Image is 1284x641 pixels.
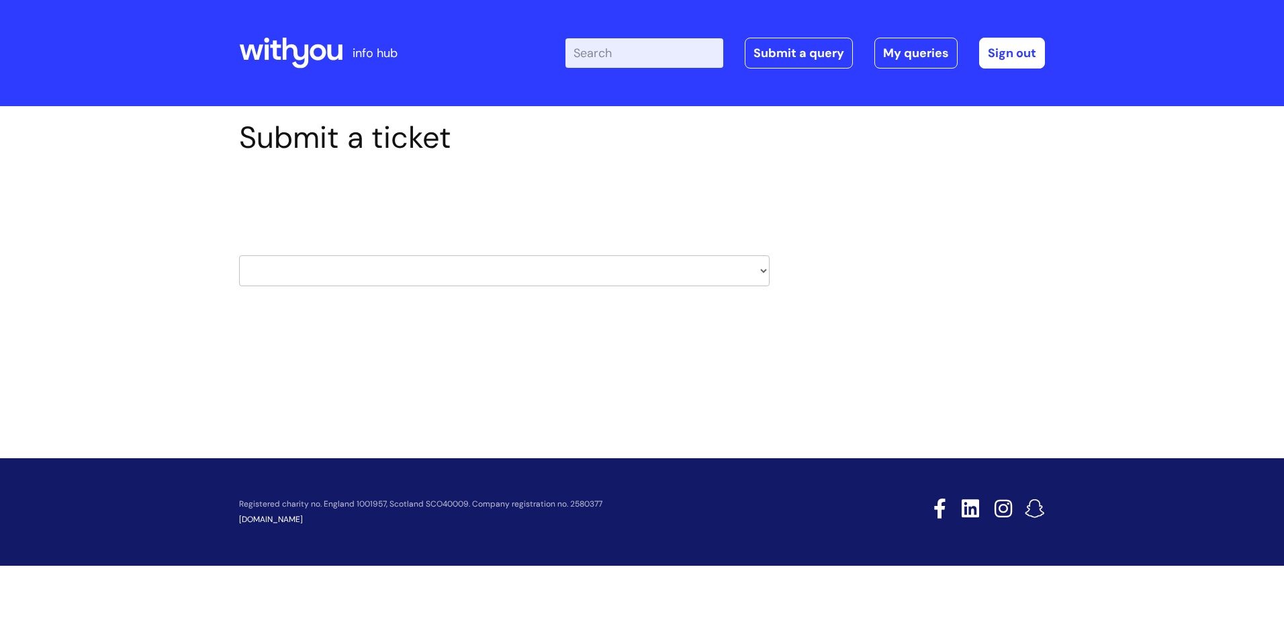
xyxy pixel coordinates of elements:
a: Sign out [979,38,1045,69]
h1: Submit a ticket [239,120,770,156]
div: | - [565,38,1045,69]
a: My queries [874,38,958,69]
a: [DOMAIN_NAME] [239,514,303,525]
p: Registered charity no. England 1001957, Scotland SCO40009. Company registration no. 2580377 [239,500,838,509]
h2: Select issue type [239,187,770,212]
p: info hub [353,42,398,64]
input: Search [565,38,723,68]
a: Submit a query [745,38,853,69]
